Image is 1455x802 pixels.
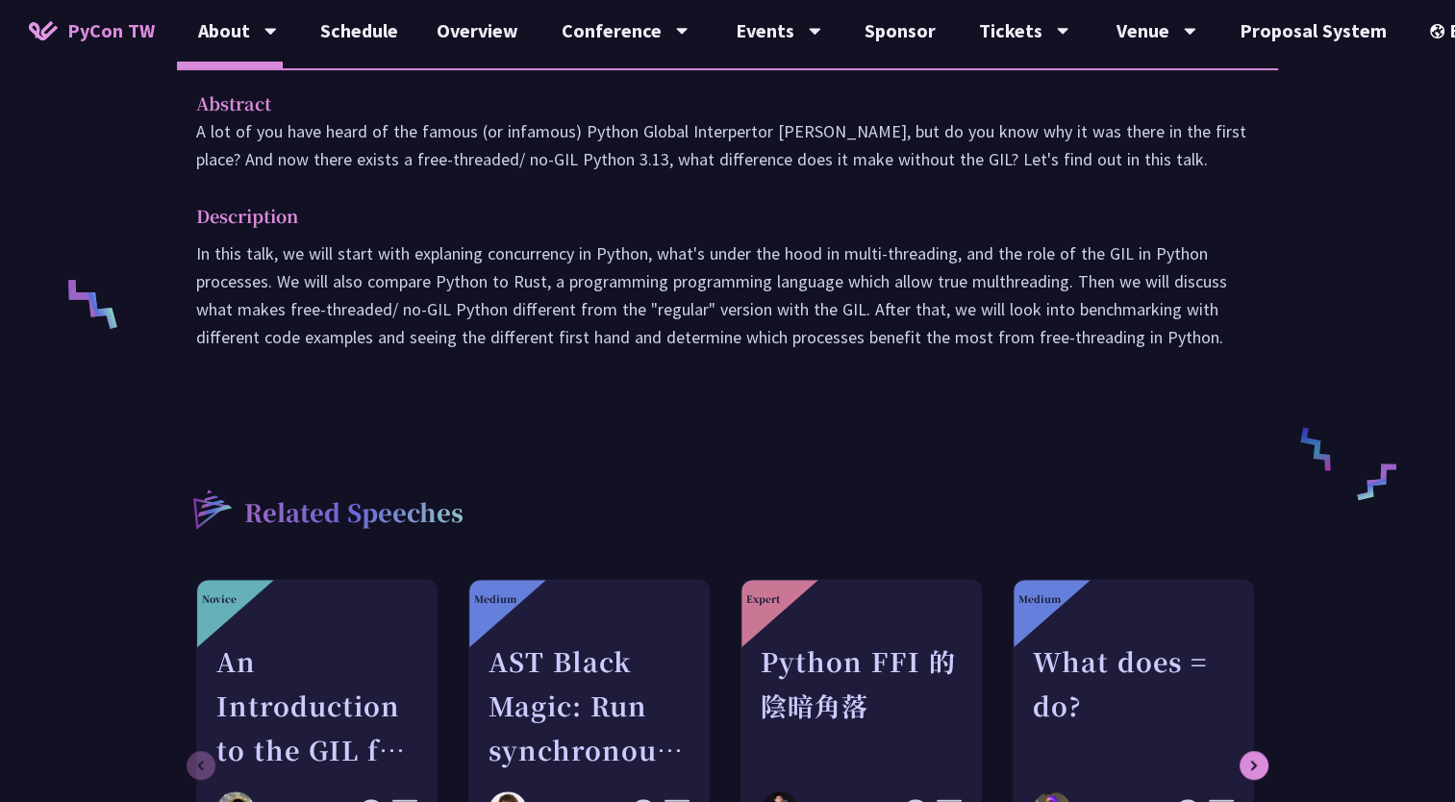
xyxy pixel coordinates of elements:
[29,21,58,40] img: Home icon of PyCon TW 2025
[202,591,237,606] div: Novice
[10,7,174,55] a: PyCon TW
[196,239,1259,351] p: In this talk, we will start with explaning concurrency in Python, what's under the hood in multi-...
[244,495,464,534] p: Related Speeches
[196,89,1220,117] p: Abstract
[164,462,258,555] img: r3.8d01567.svg
[196,202,1220,230] p: Description
[489,639,690,772] div: AST Black Magic: Run synchronous Python code on asynchronous Pyodide
[761,639,962,772] div: Python FFI 的陰暗角落
[1033,639,1234,772] div: What does = do?
[67,16,155,45] span: PyCon TW
[746,591,780,606] div: Expert
[474,591,516,606] div: Medium
[1018,591,1061,606] div: Medium
[216,639,417,772] div: An Introduction to the GIL for Python Beginners: Disabling It in Python 3.13 and Leveraging Concu...
[1430,24,1449,38] img: Locale Icon
[196,117,1259,173] p: A lot of you have heard of the famous (or infamous) Python Global Interpertor [PERSON_NAME], but ...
